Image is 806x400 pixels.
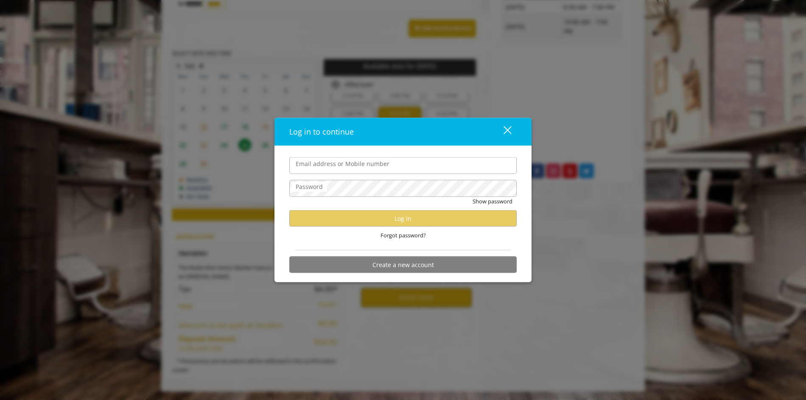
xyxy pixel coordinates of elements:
[494,125,511,138] div: close dialog
[291,159,394,169] label: Email address or Mobile number
[289,256,517,273] button: Create a new account
[488,123,517,141] button: close dialog
[473,197,512,206] button: Show password
[289,157,517,174] input: Email address or Mobile number
[381,231,426,240] span: Forgot password?
[289,180,517,197] input: Password
[289,127,354,137] span: Log in to continue
[289,210,517,227] button: Log in
[291,182,327,192] label: Password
